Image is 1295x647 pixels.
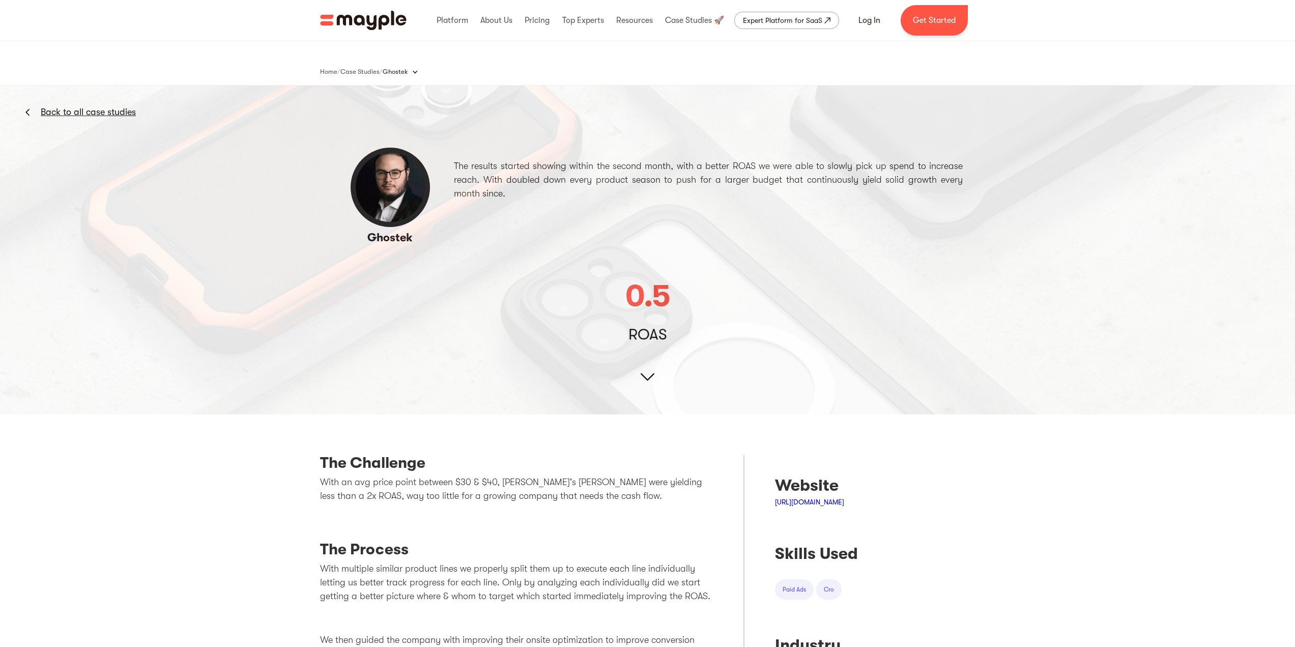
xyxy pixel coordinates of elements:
div: Ghostek [383,62,428,82]
a: Case Studies [340,66,380,78]
a: home [320,11,407,30]
div: / [337,67,340,77]
div: cro [824,584,834,595]
h3: The Challenge [320,455,713,475]
a: Expert Platform for SaaS [734,12,839,29]
div: Platform [434,4,471,37]
a: Back to all case studies [41,106,136,118]
div: Expert Platform for SaaS [743,14,822,26]
div: paid ads [783,584,806,595]
a: [URL][DOMAIN_NAME] [775,498,844,506]
div: Pricing [522,4,552,37]
p: With multiple similar product lines we properly split them up to execute each line individually l... [320,562,713,603]
div: About Us [478,4,515,37]
div: / [380,67,383,77]
div: Skills Used [775,544,858,564]
a: Get Started [901,5,968,36]
a: Home [320,66,337,78]
div: Top Experts [560,4,607,37]
div: Resources [614,4,655,37]
h3: The Process [320,542,713,562]
a: Log In [846,8,893,33]
p: With an avg price point between $30 & $40, [PERSON_NAME]'s [PERSON_NAME] were yielding less than ... [320,475,713,503]
div: Ghostek [383,67,408,77]
div: Website [775,475,858,496]
img: Mayple logo [320,11,407,30]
